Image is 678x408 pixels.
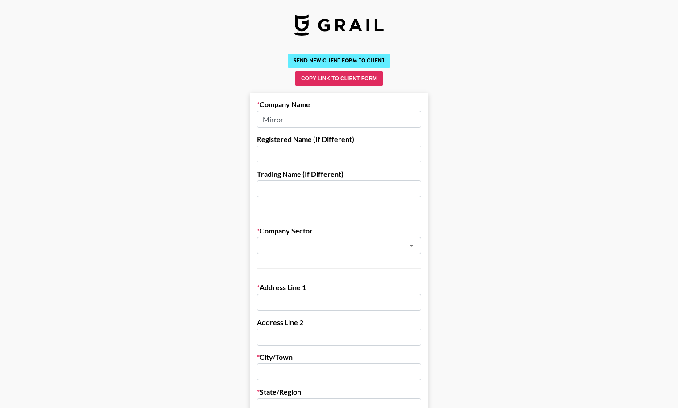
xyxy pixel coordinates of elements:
label: Company Sector [257,226,421,235]
label: Address Line 1 [257,283,421,292]
label: City/Town [257,353,421,362]
label: Address Line 2 [257,318,421,327]
button: Copy Link to Client Form [295,71,383,86]
label: State/Region [257,387,421,396]
label: Company Name [257,100,421,109]
label: Registered Name (If Different) [257,135,421,144]
img: Grail Talent Logo [294,14,384,36]
button: Send New Client Form to Client [288,54,390,68]
button: Open [405,239,418,252]
label: Trading Name (If Different) [257,170,421,179]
